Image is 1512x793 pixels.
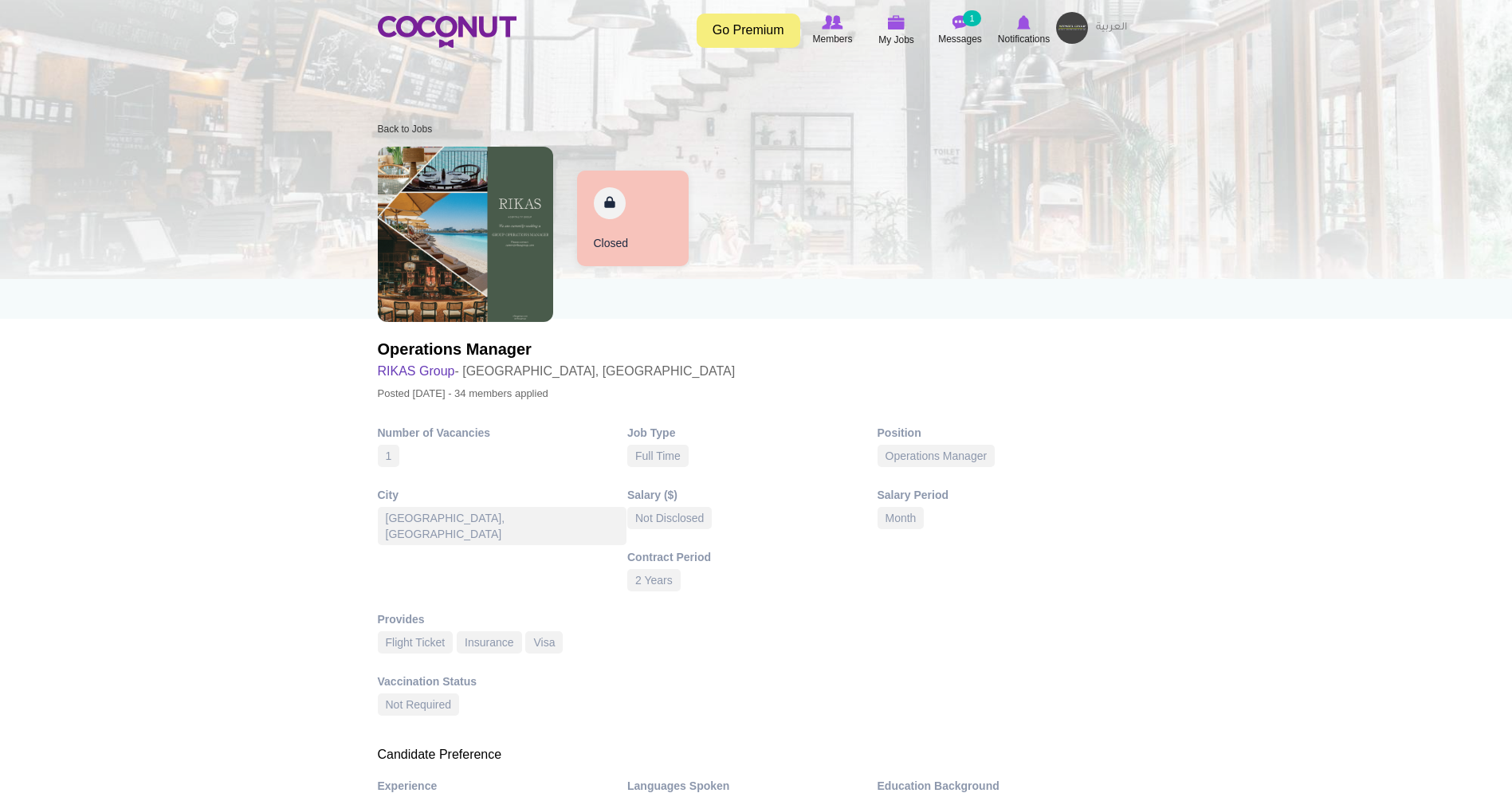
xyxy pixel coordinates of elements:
p: Posted [DATE] - 34 members applied [378,383,736,405]
img: Messages [952,15,968,29]
div: Job Type [627,425,878,441]
img: Browse Members [822,15,842,29]
h2: Operations Manager [378,338,736,360]
a: العربية [1088,12,1135,44]
div: Contract Period [627,549,878,565]
span: Candidate Preference [378,748,502,761]
div: Salary ($) [627,487,878,503]
div: Full Time [627,445,689,467]
div: Provides [378,611,1135,627]
img: Home [378,16,516,48]
a: Messages Messages 1 [929,12,992,49]
div: 1 [378,445,400,467]
div: City [378,487,628,503]
div: Month [878,507,925,529]
div: Flight Ticket [378,631,454,654]
div: Salary Period [878,487,1128,503]
img: Notifications [1017,15,1031,29]
div: Visa [525,631,563,654]
span: Notifications [998,31,1050,47]
h3: - [GEOGRAPHIC_DATA], [GEOGRAPHIC_DATA] [378,360,736,383]
div: Not Disclosed [627,507,712,529]
div: [GEOGRAPHIC_DATA], [GEOGRAPHIC_DATA] [378,507,627,545]
a: RIKAS Group [378,364,455,378]
div: Position [878,425,1128,441]
span: Members [812,31,852,47]
div: Operations Manager [878,445,996,467]
a: Browse Members Members [801,12,865,49]
a: Back to Jobs [378,124,433,135]
span: My Jobs [878,32,914,48]
div: 2 Years [627,569,681,591]
a: Notifications Notifications [992,12,1056,49]
img: My Jobs [888,15,905,29]
span: Closed [577,171,689,266]
a: Go Premium [697,14,800,48]
div: Not Required [378,693,460,716]
a: My Jobs My Jobs [865,12,929,49]
div: Number of Vacancies [378,425,628,441]
div: Vaccination Status [378,673,628,689]
div: Insurance [457,631,521,654]
span: Messages [938,31,982,47]
small: 1 [963,10,980,26]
